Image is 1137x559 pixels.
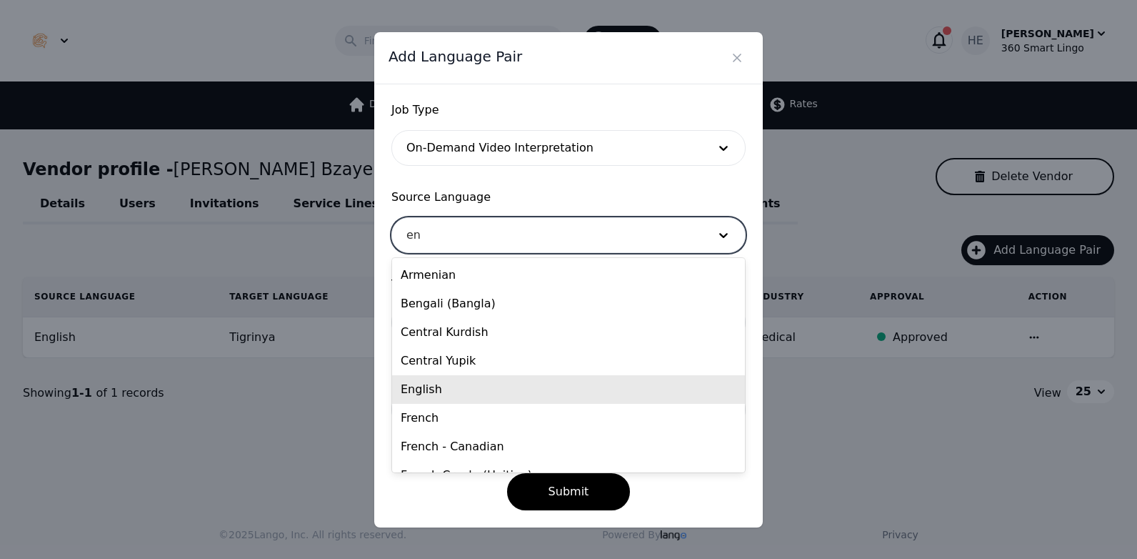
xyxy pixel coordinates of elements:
div: Central Kurdish [392,318,745,347]
button: Close [726,46,748,69]
button: Submit [507,473,631,510]
div: French - Canadian [392,432,745,461]
div: French [392,404,745,432]
div: Bengali (Bangla) [392,290,745,318]
div: Armenian [392,261,745,290]
span: Add Language Pair [389,46,522,66]
div: French Creole (Haitian) [392,461,745,490]
div: English [392,375,745,404]
span: Job Type [391,102,746,119]
span: Source Language [391,189,746,206]
span: Target Language [391,276,746,293]
span: Industry (optional) [391,363,746,380]
div: Central Yupik [392,347,745,375]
